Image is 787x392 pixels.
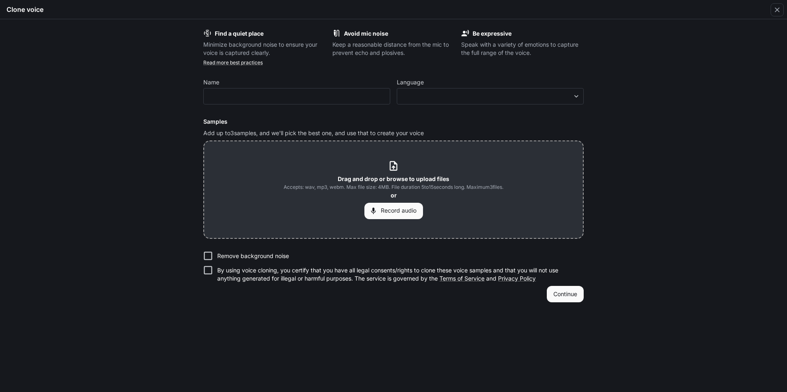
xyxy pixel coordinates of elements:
[461,41,584,57] p: Speak with a variety of emotions to capture the full range of the voice.
[338,175,449,182] b: Drag and drop or browse to upload files
[473,30,512,37] b: Be expressive
[547,286,584,302] button: Continue
[397,92,583,100] div: ​
[7,5,43,14] h5: Clone voice
[215,30,264,37] b: Find a quiet place
[344,30,388,37] b: Avoid mic noise
[332,41,455,57] p: Keep a reasonable distance from the mic to prevent echo and plosives.
[203,118,584,126] h6: Samples
[364,203,423,219] button: Record audio
[203,79,219,85] p: Name
[203,41,326,57] p: Minimize background noise to ensure your voice is captured clearly.
[203,129,584,137] p: Add up to 3 samples, and we'll pick the best one, and use that to create your voice
[217,266,577,283] p: By using voice cloning, you certify that you have all legal consents/rights to clone these voice ...
[284,183,503,191] span: Accepts: wav, mp3, webm. Max file size: 4MB. File duration 5 to 15 seconds long. Maximum 3 files.
[439,275,484,282] a: Terms of Service
[498,275,536,282] a: Privacy Policy
[203,59,263,66] a: Read more best practices
[391,192,397,199] b: or
[397,79,424,85] p: Language
[217,252,289,260] p: Remove background noise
